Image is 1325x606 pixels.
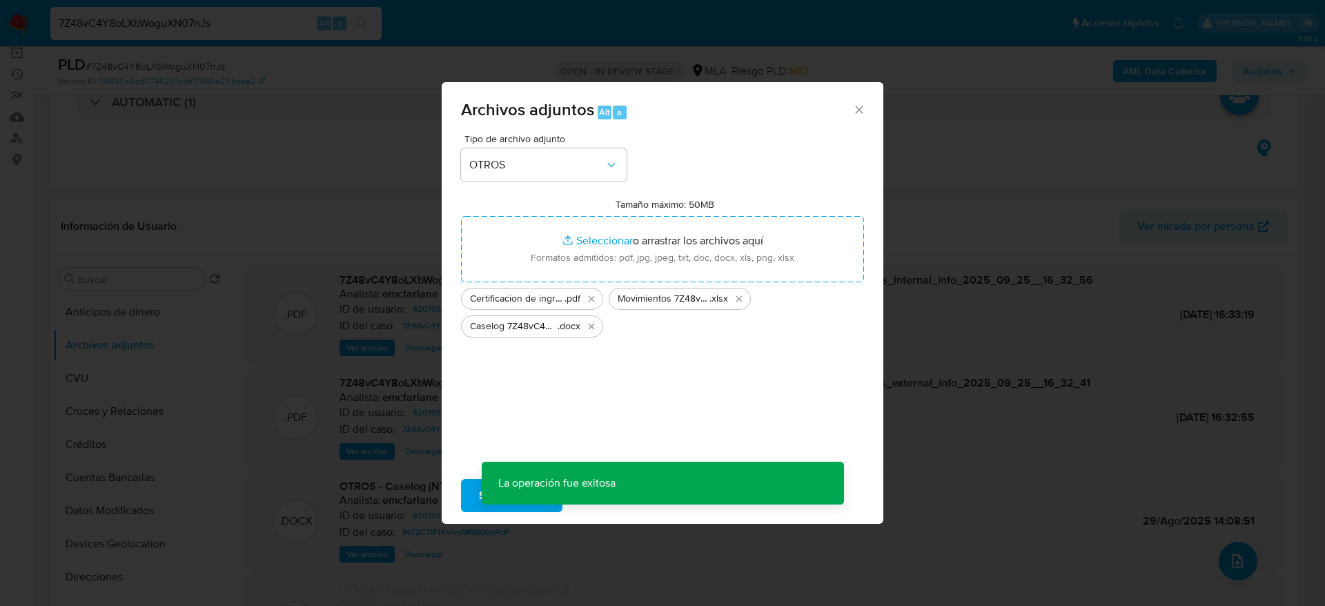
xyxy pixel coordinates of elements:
[461,479,562,512] button: Subir archivo
[586,480,631,511] span: Cancelar
[618,292,709,306] span: Movimientos 7Z48vC4Y8oLXbWoguXN07nJs
[731,291,747,307] button: Eliminar Movimientos 7Z48vC4Y8oLXbWoguXN07nJs.xlsx
[470,292,565,306] span: Certificacion de ingresos 7Z48vC4Y8oLXbWoguXN07nJs
[469,158,605,172] span: OTROS
[461,148,627,182] button: OTROS
[852,103,865,115] button: Cerrar
[482,462,632,505] p: La operación fue exitosa
[558,320,580,333] span: .docx
[617,106,622,119] span: a
[479,480,544,511] span: Subir archivo
[583,291,600,307] button: Eliminar Certificacion de ingresos 7Z48vC4Y8oLXbWoguXN07nJs.pdf
[709,292,728,306] span: .xlsx
[461,282,864,338] ul: Archivos seleccionados
[583,318,600,335] button: Eliminar Caselog 7Z48vC4Y8oLXbWoguXN07nJs.docx
[464,134,630,144] span: Tipo de archivo adjunto
[565,292,580,306] span: .pdf
[461,97,594,121] span: Archivos adjuntos
[599,106,610,119] span: Alt
[470,320,558,333] span: Caselog 7Z48vC4Y8oLXbWoguXN07nJs
[616,198,714,211] label: Tamaño máximo: 50MB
